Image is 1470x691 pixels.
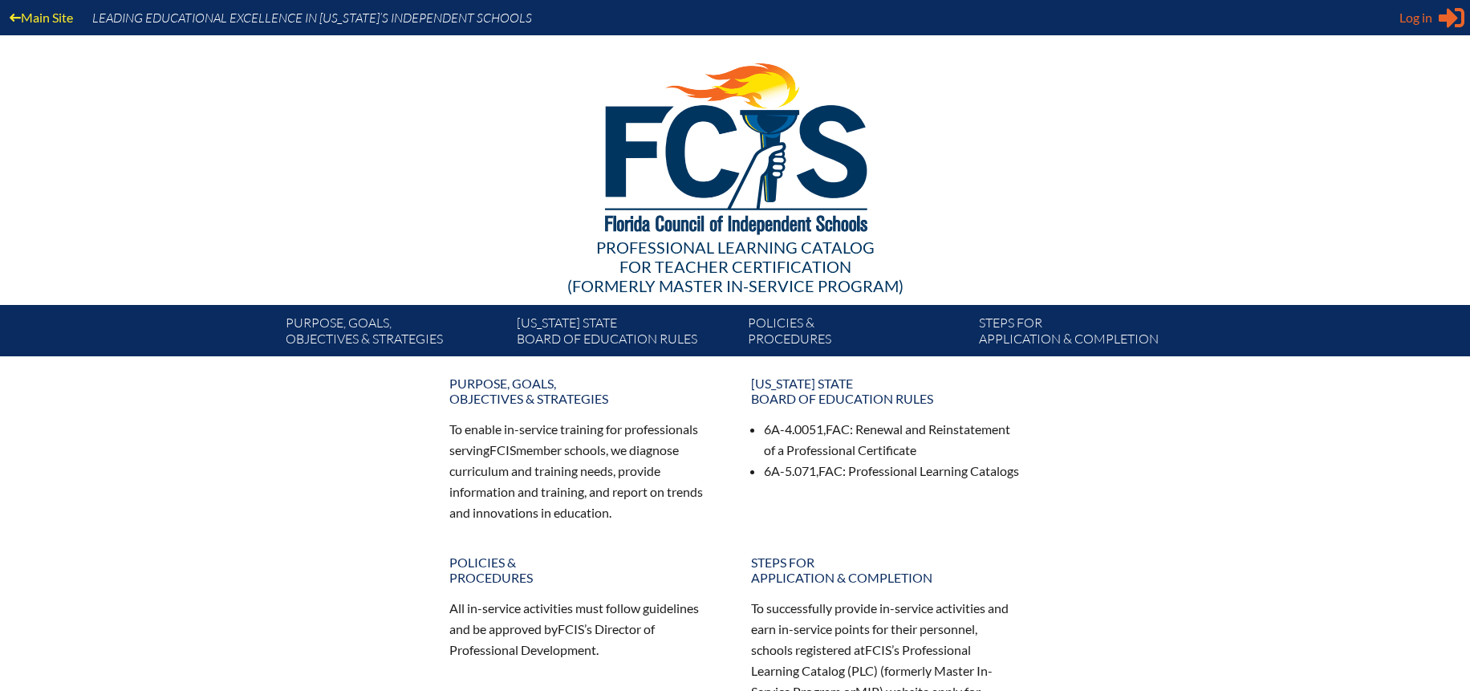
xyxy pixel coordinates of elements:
[1399,8,1432,27] span: Log in
[558,621,584,636] span: FCIS
[440,369,729,413] a: Purpose, goals,objectives & strategies
[273,238,1197,295] div: Professional Learning Catalog (formerly Master In-service Program)
[851,663,874,678] span: PLC
[449,598,719,661] p: All in-service activities must follow guidelines and be approved by ’s Director of Professional D...
[440,548,729,591] a: Policies &Procedures
[1439,5,1464,30] svg: Sign in or register
[741,548,1030,591] a: Steps forapplication & completion
[764,419,1021,461] li: 6A-4.0051, : Renewal and Reinstatement of a Professional Certificate
[3,6,79,28] a: Main Site
[570,35,901,254] img: FCISlogo221.eps
[973,311,1204,356] a: Steps forapplication & completion
[764,461,1021,482] li: 6A-5.071, : Professional Learning Catalogs
[826,421,850,437] span: FAC
[510,311,741,356] a: [US_STATE] StateBoard of Education rules
[489,442,516,457] span: FCIS
[449,419,719,522] p: To enable in-service training for professionals serving member schools, we diagnose curriculum an...
[741,369,1030,413] a: [US_STATE] StateBoard of Education rules
[619,257,851,276] span: for Teacher Certification
[818,463,843,478] span: FAC
[865,642,891,657] span: FCIS
[279,311,510,356] a: Purpose, goals,objectives & strategies
[741,311,973,356] a: Policies &Procedures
